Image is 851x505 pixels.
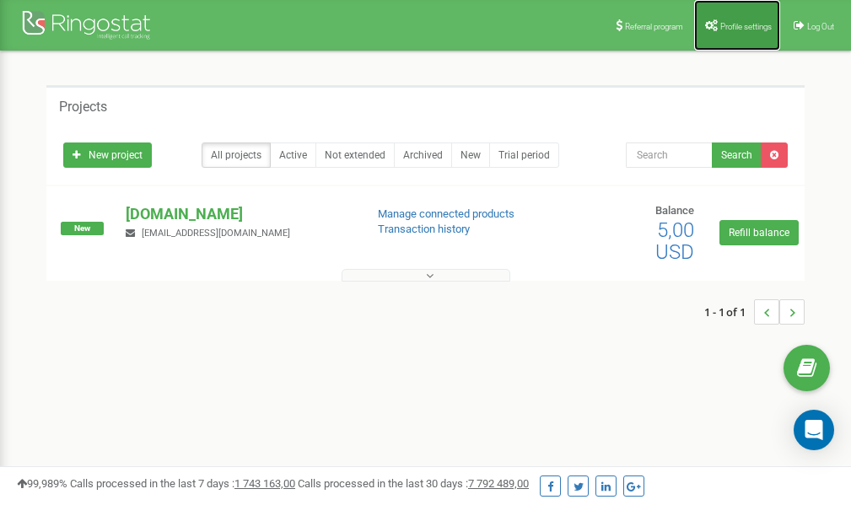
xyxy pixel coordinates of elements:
[234,477,295,490] u: 1 743 163,00
[451,142,490,168] a: New
[655,218,694,264] span: 5,00 USD
[126,203,350,225] p: [DOMAIN_NAME]
[807,22,834,31] span: Log Out
[712,142,762,168] button: Search
[270,142,316,168] a: Active
[489,142,559,168] a: Trial period
[378,207,514,220] a: Manage connected products
[59,99,107,115] h5: Projects
[378,223,470,235] a: Transaction history
[720,22,772,31] span: Profile settings
[704,282,805,341] nav: ...
[61,222,104,235] span: New
[655,204,694,217] span: Balance
[17,477,67,490] span: 99,989%
[625,22,683,31] span: Referral program
[794,410,834,450] div: Open Intercom Messenger
[394,142,452,168] a: Archived
[315,142,395,168] a: Not extended
[63,142,152,168] a: New project
[719,220,799,245] a: Refill balance
[468,477,529,490] u: 7 792 489,00
[202,142,271,168] a: All projects
[626,142,713,168] input: Search
[70,477,295,490] span: Calls processed in the last 7 days :
[704,299,754,325] span: 1 - 1 of 1
[142,228,290,239] span: [EMAIL_ADDRESS][DOMAIN_NAME]
[298,477,529,490] span: Calls processed in the last 30 days :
